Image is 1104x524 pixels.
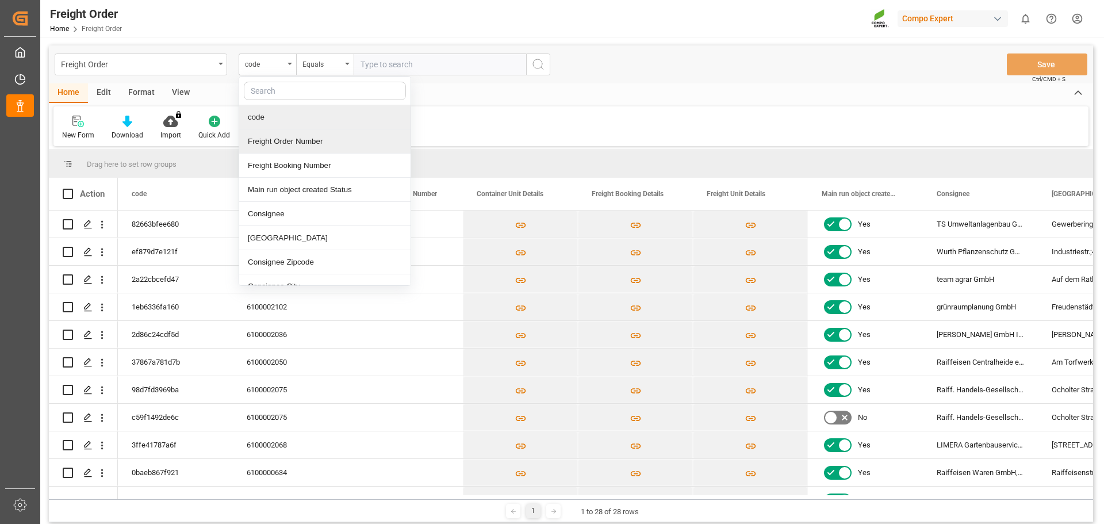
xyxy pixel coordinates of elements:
[163,83,198,103] div: View
[923,349,1038,376] div: Raiffeisen Centralheide eG, Ndl. [GEOGRAPHIC_DATA]
[923,211,1038,238] div: TS Umweltanlagenbau GmbH
[49,83,88,103] div: Home
[296,53,354,75] button: open menu
[244,82,406,100] input: Search
[477,190,543,198] span: Container Unit Details
[118,487,233,514] div: e4529e6b49ad
[923,404,1038,431] div: Raiff. Handels-Gesellschaft, Bad Zwischenahn, Lager Bad Zwischenahn
[118,404,233,431] div: c59f1492de6c
[233,349,348,376] div: 6100002050
[923,459,1038,486] div: Raiffeisen Waren GmbH, Agrar Friedberg
[923,293,1038,320] div: grünraumplanung GmbH
[49,376,118,404] div: Press SPACE to select this row.
[233,321,348,348] div: 6100002036
[858,239,871,265] span: Yes
[923,266,1038,293] div: team agrar GmbH
[592,190,664,198] span: Freight Booking Details
[245,56,284,70] div: code
[118,238,233,265] div: ef879d7e121f
[858,349,871,376] span: Yes
[198,130,230,140] div: Quick Add
[707,190,765,198] span: Freight Unit Details
[120,83,163,103] div: Format
[118,431,233,458] div: 3ffe41787a6f
[132,190,147,198] span: code
[858,211,871,238] span: Yes
[858,487,871,514] span: Yes
[49,293,118,321] div: Press SPACE to select this row.
[239,105,411,129] div: code
[581,506,639,518] div: 1 to 28 of 28 rows
[61,56,214,71] div: Freight Order
[55,53,227,75] button: open menu
[49,238,118,266] div: Press SPACE to select this row.
[49,211,118,238] div: Press SPACE to select this row.
[858,460,871,486] span: Yes
[233,293,348,320] div: 6100002102
[88,83,120,103] div: Edit
[923,238,1038,265] div: Wurth Pflanzenschutz GmbH
[858,294,871,320] span: Yes
[239,154,411,178] div: Freight Booking Number
[923,431,1038,458] div: LIMERA Gartenbauservice, GmbH & Co. KG
[239,274,411,299] div: Consignee City
[239,178,411,202] div: Main run object created Status
[118,293,233,320] div: 1eb6336fa160
[239,202,411,226] div: Consignee
[50,5,122,22] div: Freight Order
[118,211,233,238] div: 82663bfee680
[526,504,540,518] div: 1
[49,321,118,349] div: Press SPACE to select this row.
[49,266,118,293] div: Press SPACE to select this row.
[1007,53,1087,75] button: Save
[233,431,348,458] div: 6100002068
[50,25,69,33] a: Home
[239,250,411,274] div: Consignee Zipcode
[118,459,233,486] div: 0baeb867f921
[1038,6,1064,32] button: Help Center
[87,160,177,169] span: Drag here to set row groups
[858,432,871,458] span: Yes
[923,321,1038,348] div: [PERSON_NAME] GmbH Intergreen, Garten-,Landschafts-und, Sportplatzbau, Betriebsstätte [GEOGRAPHIC...
[118,349,233,376] div: 37867a781d7b
[923,376,1038,403] div: Raiff. Handels-Gesellschaft, Bad Zwischenahn, Lager Bad Zwischenahn
[239,226,411,250] div: [GEOGRAPHIC_DATA]
[233,459,348,486] div: 6100000634
[49,404,118,431] div: Press SPACE to select this row.
[233,238,348,265] div: 6100002188
[233,487,348,514] div: 6100000759
[62,130,94,140] div: New Form
[858,404,867,431] span: No
[49,459,118,487] div: Press SPACE to select this row.
[898,7,1013,29] button: Compo Expert
[118,266,233,293] div: 2a22cbcefd47
[858,266,871,293] span: Yes
[354,53,526,75] input: Type to search
[49,487,118,514] div: Press SPACE to select this row.
[898,10,1008,27] div: Compo Expert
[871,9,890,29] img: Screenshot%202023-09-29%20at%2010.02.21.png_1712312052.png
[49,431,118,459] div: Press SPACE to select this row.
[937,190,969,198] span: Consignee
[118,376,233,403] div: 98d7fd3969ba
[858,377,871,403] span: Yes
[112,130,143,140] div: Download
[233,266,348,293] div: 6100002162
[49,349,118,376] div: Press SPACE to select this row.
[302,56,342,70] div: Equals
[118,321,233,348] div: 2d86c24cdf5d
[233,211,348,238] div: 6100002084
[923,487,1038,514] div: ZG Raiffeisen eG, Raiffeisen Markt KD.-Nr.0241
[1032,75,1065,83] span: Ctrl/CMD + S
[858,322,871,348] span: Yes
[239,53,296,75] button: close menu
[233,376,348,403] div: 6100002075
[239,129,411,154] div: Freight Order Number
[233,404,348,431] div: 6100002075
[822,190,899,198] span: Main run object created Status
[1013,6,1038,32] button: show 0 new notifications
[80,189,105,199] div: Action
[526,53,550,75] button: search button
